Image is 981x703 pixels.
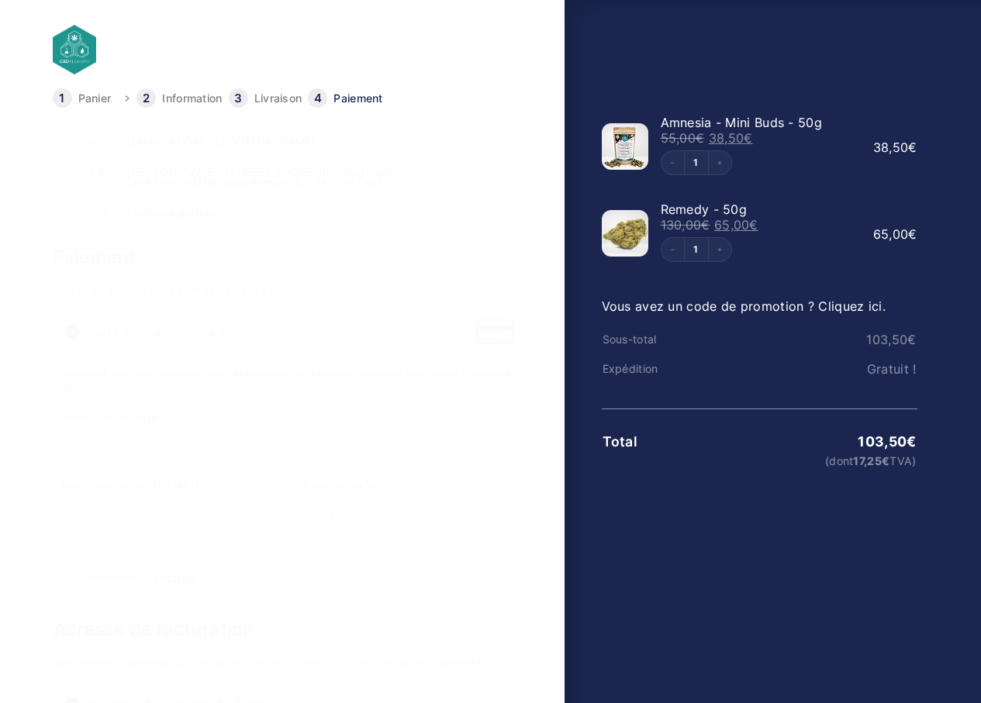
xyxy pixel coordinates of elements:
[254,93,302,104] a: Livraison
[61,410,519,423] label: Numéro de la carte
[661,130,705,146] bdi: 55,00
[696,130,704,146] span: €
[476,319,513,344] img: Carte bancaire — via Vendo
[62,167,127,188] div: Livrée à
[685,158,708,167] a: Edit
[866,332,916,347] bdi: 103,50
[749,217,758,233] span: €
[661,151,685,174] button: Decrement
[61,367,519,393] p: Paiement par carte bancaire Visa, Mastercard ou Maestro. Sécurisé par Vendo Payments 🔐
[62,136,127,147] div: Contact
[127,136,326,147] div: [EMAIL_ADDRESS][DOMAIN_NAME]
[53,620,527,639] h3: Adresse de facturation
[333,93,382,104] a: Paiement
[162,93,222,104] a: Information
[61,478,276,491] label: Date d’expiration (MM/AA)
[78,93,112,104] a: Panier
[661,217,710,233] bdi: 130,00
[602,363,707,375] th: Expédition
[882,454,889,467] span: €
[873,226,917,242] bdi: 65,00
[86,326,477,338] span: Carte bancaire — via Vendo
[602,434,707,450] th: Total
[701,217,710,233] span: €
[478,167,516,178] a: Modifier
[53,285,527,296] h4: Toutes les transactions sont sécurisées et cryptées.
[908,140,917,155] span: €
[602,298,886,314] a: Vous avez un code de promotion ? Cliquez ici.
[86,571,514,584] span: Virement bancaire
[907,332,916,347] span: €
[62,208,127,219] div: Méthode
[873,140,917,155] bdi: 38,50
[661,202,748,217] span: Remedy - 50g
[53,248,527,267] h3: Paiement
[908,226,917,242] span: €
[708,151,731,174] button: Increment
[685,245,708,254] a: Edit
[303,496,518,533] input: Cryptogramme
[858,433,916,450] bdi: 103,50
[706,362,917,376] td: Gratuit !
[714,217,758,233] bdi: 65,00
[602,333,707,346] th: Sous-total
[707,456,916,467] small: (dont TVA)
[303,478,518,491] label: Code de carte
[127,167,441,188] div: [PERSON_NAME], [STREET_ADDRESS], Residence [PERSON_NAME] Appartement 4, 13800 ISTRES
[478,136,516,148] a: Modifier
[661,115,823,130] span: Amnesia - Mini Buds - 50g
[478,208,516,219] a: Modifier
[53,657,527,668] h4: Sélectionnez l'adresse qui correspond à votre carte ou à votre mode de paiement.
[127,208,230,219] div: Livraison gratuite
[907,433,916,450] span: €
[744,130,752,146] span: €
[708,238,731,261] button: Increment
[853,454,889,467] span: 17,25
[661,238,685,261] button: Decrement
[709,130,753,146] bdi: 38,50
